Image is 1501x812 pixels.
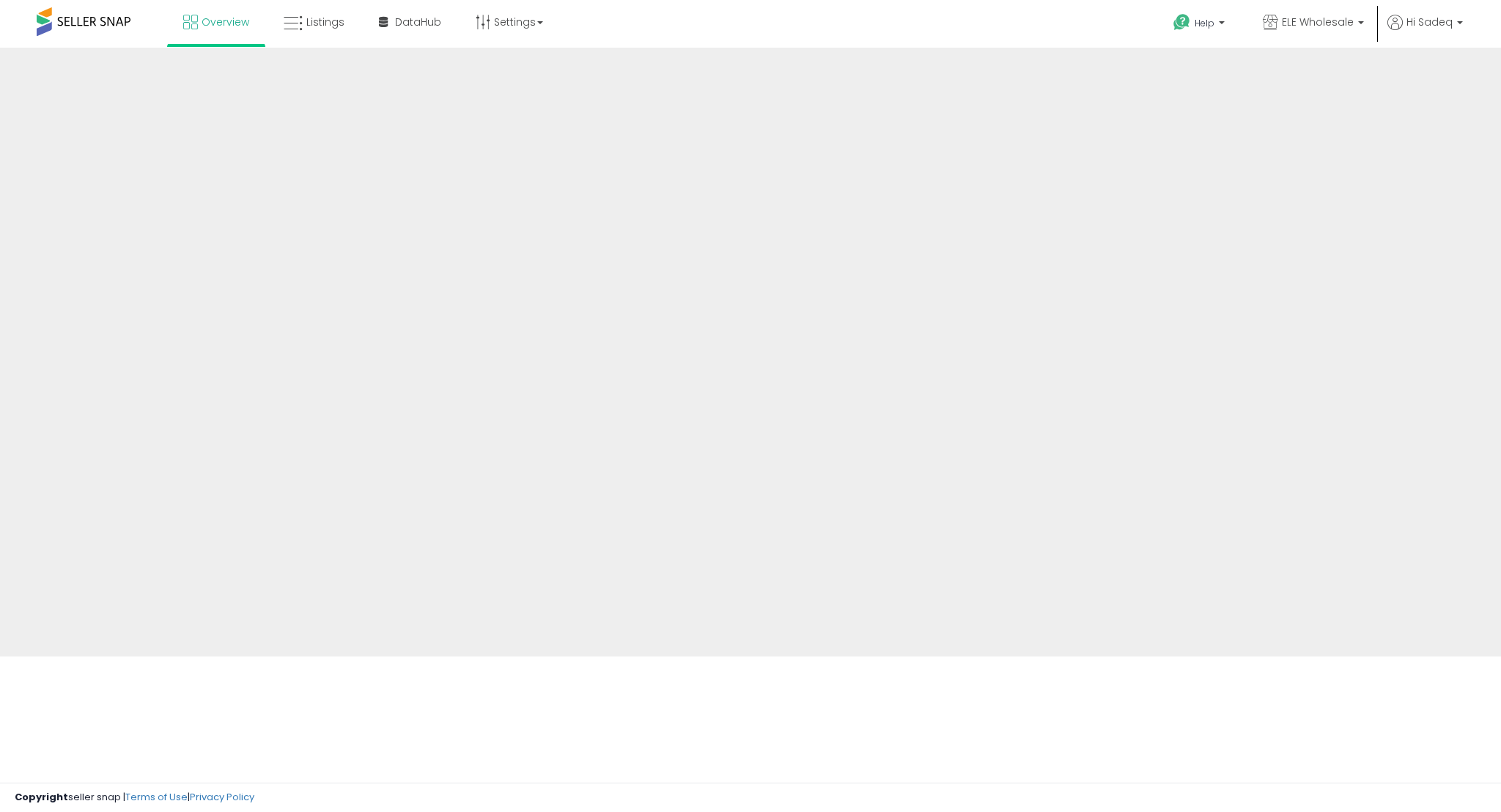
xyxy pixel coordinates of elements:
span: DataHub [395,15,441,29]
a: Hi Sadeq [1387,15,1463,48]
span: Overview [202,15,249,29]
i: Get Help [1173,13,1191,32]
span: ELE Wholesale [1282,15,1354,29]
span: Help [1195,17,1214,29]
a: Help [1162,2,1239,48]
span: Listings [306,15,344,29]
span: Hi Sadeq [1406,15,1453,29]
